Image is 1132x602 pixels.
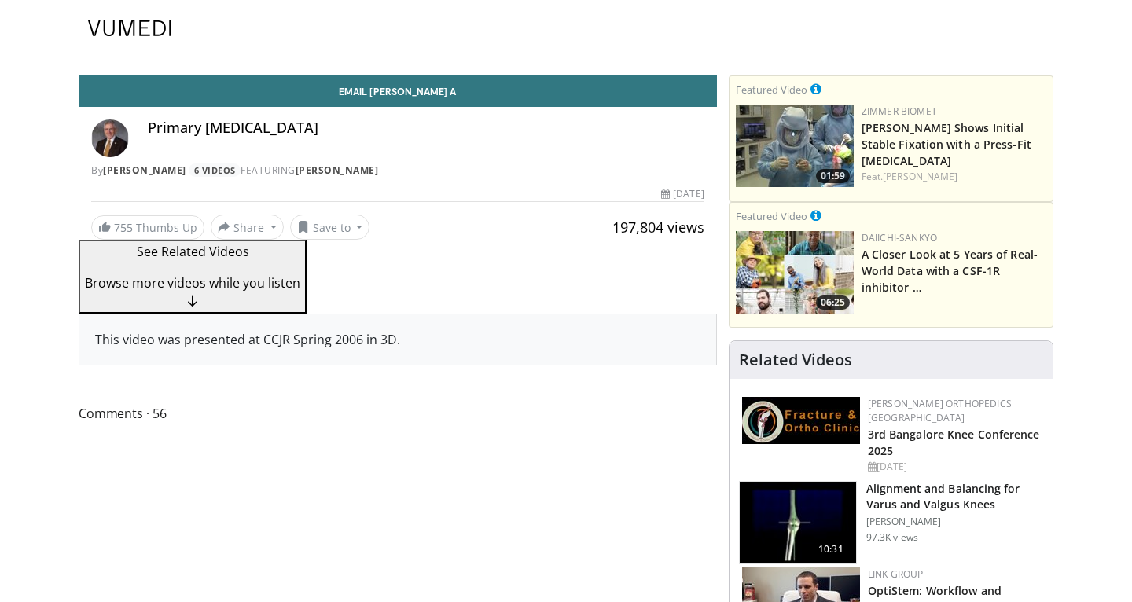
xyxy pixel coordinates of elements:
[290,215,370,240] button: Save to
[211,215,284,240] button: Share
[85,242,300,261] p: See Related Videos
[736,83,807,97] small: Featured Video
[883,170,957,183] a: [PERSON_NAME]
[740,482,856,563] img: 38523_0000_3.png.150x105_q85_crop-smart_upscale.jpg
[661,187,704,201] div: [DATE]
[816,169,850,183] span: 01:59
[296,163,379,177] a: [PERSON_NAME]
[95,330,700,349] div: This video was presented at CCJR Spring 2006 in 3D.
[810,207,821,224] a: This is paid for by Daiichi-Sankyo
[862,105,937,118] a: Zimmer Biomet
[736,231,854,314] img: 93c22cae-14d1-47f0-9e4a-a244e824b022.png.150x105_q85_crop-smart_upscale.jpg
[189,163,241,177] a: 6 Videos
[812,541,850,557] span: 10:31
[862,170,1046,184] div: Feat.
[79,240,307,314] button: See Related Videos Browse more videos while you listen
[868,567,924,581] a: LINK Group
[736,105,854,187] img: 6bc46ad6-b634-4876-a934-24d4e08d5fac.150x105_q85_crop-smart_upscale.jpg
[736,231,854,314] a: 06:25
[85,274,300,292] span: Browse more videos while you listen
[91,163,704,178] div: By FEATURING
[816,295,850,310] span: 06:25
[862,245,1046,295] h3: A Closer Look at 5 Years of Real-World Data with a CSF-1R inhibitor for patients with TGCT
[866,531,918,544] p: 97.3K views
[868,427,1040,458] a: 3rd Bangalore Knee Conference 2025
[114,220,133,235] span: 755
[862,247,1038,295] a: A Closer Look at 5 Years of Real-World Data with a CSF-1R inhibitor …
[862,120,1031,168] a: [PERSON_NAME] Shows Initial Stable Fixation with a Press-Fit [MEDICAL_DATA]
[612,218,704,237] span: 197,804 views
[868,460,1040,474] div: [DATE]
[739,351,852,369] h4: Related Videos
[866,516,1043,528] p: [PERSON_NAME]
[736,105,854,187] a: 01:59
[88,20,171,36] img: VuMedi Logo
[868,397,1012,424] a: [PERSON_NAME] Orthopedics [GEOGRAPHIC_DATA]
[739,481,1043,564] a: 10:31 Alignment and Balancing for Varus and Valgus Knees [PERSON_NAME] 97.3K views
[736,209,807,223] small: Featured Video
[866,481,1043,512] h3: Alignment and Balancing for Varus and Valgus Knees
[91,119,129,157] img: Avatar
[79,75,717,107] a: Email [PERSON_NAME] A
[103,163,186,177] a: [PERSON_NAME]
[91,215,204,240] a: 755 Thumbs Up
[810,80,821,97] a: This is paid for by Zimmer Biomet
[79,403,717,424] span: Comments 56
[862,231,937,244] a: Daiichi-Sankyo
[148,119,704,137] h4: Primary [MEDICAL_DATA]
[742,397,860,444] img: 1ab50d05-db0e-42c7-b700-94c6e0976be2.jpeg.150x105_q85_autocrop_double_scale_upscale_version-0.2.jpg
